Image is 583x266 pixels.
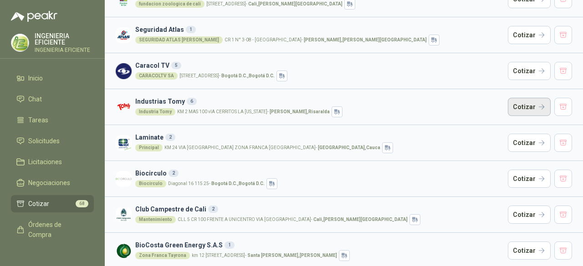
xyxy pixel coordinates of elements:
[186,26,196,33] div: 1
[165,134,175,141] div: 2
[11,216,94,243] a: Órdenes de Compra
[76,200,88,207] span: 68
[35,47,94,53] p: INGENIERIA EFICIENTE
[169,170,179,177] div: 2
[187,98,197,105] div: 6
[11,174,94,191] a: Negociaciones
[313,217,408,222] strong: Cali , [PERSON_NAME][GEOGRAPHIC_DATA]
[225,241,235,249] div: 1
[11,90,94,108] a: Chat
[135,108,175,115] div: Industria Tomy
[35,33,94,45] p: INGENIERIA EFICIENTE
[116,171,132,187] img: Company Logo
[28,220,85,240] span: Órdenes de Compra
[135,0,205,8] div: fundacion zoologica de cali
[135,60,504,70] h3: Caracol TV
[11,34,29,51] img: Company Logo
[135,96,504,106] h3: Industrias Tomy
[28,199,49,209] span: Cotizar
[28,94,42,104] span: Chat
[116,27,132,43] img: Company Logo
[135,240,504,250] h3: BioCosta Green Energy S.A.S
[28,178,70,188] span: Negociaciones
[508,62,551,80] button: Cotizar
[135,252,190,259] div: Zona Franca Tayrona
[116,63,132,79] img: Company Logo
[508,206,551,224] button: Cotizar
[11,70,94,87] a: Inicio
[11,195,94,212] a: Cotizar68
[28,73,43,83] span: Inicio
[11,153,94,171] a: Licitaciones
[270,109,330,114] strong: [PERSON_NAME] , Risaralda
[116,135,132,151] img: Company Logo
[192,253,337,258] p: km 12 [STREET_ADDRESS] -
[318,145,380,150] strong: [GEOGRAPHIC_DATA] , Cauca
[179,74,275,78] p: [STREET_ADDRESS] -
[211,181,265,186] strong: Bogotá D.C. , Bogotá D.C.
[168,181,265,186] p: Diagonal 16 115 25 -
[208,206,218,213] div: 2
[177,110,330,114] p: KM 2 MAS 100 vIA CERRITOS LA [US_STATE] -
[225,38,427,42] p: CR 1 N° 3-08 - [GEOGRAPHIC_DATA] -
[135,168,504,178] h3: Biocirculo
[135,144,163,151] div: Principal
[135,180,166,187] div: Biocirculo
[135,25,504,35] h3: Seguridad Atlas
[135,216,176,223] div: Mantenimiento
[11,132,94,150] a: Solicitudes
[221,73,275,78] strong: Bogotá D.C. , Bogotá D.C.
[28,136,60,146] span: Solicitudes
[508,170,551,188] button: Cotizar
[11,111,94,129] a: Tareas
[508,26,551,44] button: Cotizar
[206,2,343,6] p: [STREET_ADDRESS] -
[135,72,178,80] div: CARACOLTV SA
[116,207,132,223] img: Company Logo
[135,132,504,142] h3: Laminate
[178,217,408,222] p: CLL 5 CR 100 FRENTE A UNICENTRO VIA [GEOGRAPHIC_DATA] -
[248,1,343,6] strong: Cali , [PERSON_NAME][GEOGRAPHIC_DATA]
[508,134,551,152] button: Cotizar
[116,99,132,115] img: Company Logo
[171,62,181,69] div: 5
[247,253,337,258] strong: Santa [PERSON_NAME] , [PERSON_NAME]
[28,157,62,167] span: Licitaciones
[508,98,551,116] button: Cotizar
[28,115,48,125] span: Tareas
[135,204,504,214] h3: Club Campestre de Cali
[11,11,57,22] img: Logo peakr
[116,243,132,259] img: Company Logo
[304,37,427,42] strong: [PERSON_NAME] , [PERSON_NAME][GEOGRAPHIC_DATA]
[135,36,223,44] div: SEGURIDAD ATLAS [PERSON_NAME]
[508,241,551,260] button: Cotizar
[164,146,380,150] p: KM 24 VIA [GEOGRAPHIC_DATA] ZONA FRANCA [GEOGRAPHIC_DATA] -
